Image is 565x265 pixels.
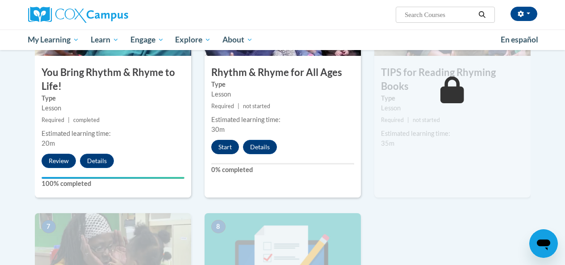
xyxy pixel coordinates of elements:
[73,117,100,123] span: completed
[35,66,191,93] h3: You Bring Rhythm & Rhyme to Life!
[42,154,76,168] button: Review
[85,29,125,50] a: Learn
[42,93,184,103] label: Type
[211,89,354,99] div: Lesson
[404,9,475,20] input: Search Courses
[169,29,217,50] a: Explore
[211,165,354,175] label: 0% completed
[42,139,55,147] span: 20m
[42,117,64,123] span: Required
[381,129,524,139] div: Estimated learning time:
[28,34,79,45] span: My Learning
[211,140,239,154] button: Start
[42,220,56,233] span: 7
[175,34,211,45] span: Explore
[529,229,558,258] iframe: Button to launch messaging window
[211,220,226,233] span: 8
[68,117,70,123] span: |
[42,177,184,179] div: Your progress
[28,7,128,23] img: Cox Campus
[125,29,170,50] a: Engage
[381,117,404,123] span: Required
[217,29,259,50] a: About
[495,30,544,49] a: En español
[243,103,270,109] span: not started
[413,117,440,123] span: not started
[21,29,544,50] div: Main menu
[205,66,361,80] h3: Rhythm & Rhyme for All Ages
[407,117,409,123] span: |
[211,126,225,133] span: 30m
[42,103,184,113] div: Lesson
[511,7,537,21] button: Account Settings
[381,139,394,147] span: 35m
[80,154,114,168] button: Details
[42,129,184,139] div: Estimated learning time:
[211,80,354,89] label: Type
[130,34,164,45] span: Engage
[28,7,189,23] a: Cox Campus
[501,35,538,44] span: En español
[211,103,234,109] span: Required
[222,34,253,45] span: About
[211,115,354,125] div: Estimated learning time:
[374,66,531,93] h3: TIPS for Reading Rhyming Books
[381,103,524,113] div: Lesson
[91,34,119,45] span: Learn
[238,103,239,109] span: |
[381,93,524,103] label: Type
[42,179,184,189] label: 100% completed
[243,140,277,154] button: Details
[22,29,85,50] a: My Learning
[475,9,489,20] button: Search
